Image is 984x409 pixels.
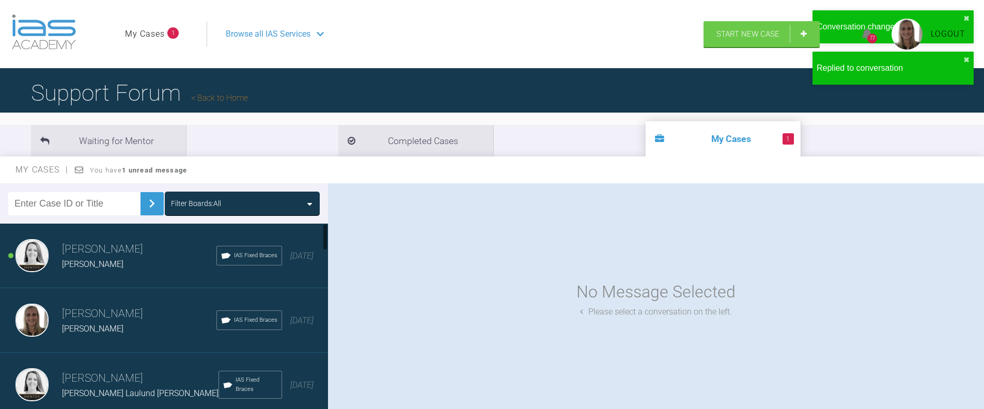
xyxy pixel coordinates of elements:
[931,27,965,41] a: Logout
[31,75,248,111] h1: Support Forum
[646,121,801,156] li: My Cases
[171,198,221,209] div: Filter Boards: All
[226,27,310,41] span: Browse all IAS Services
[62,241,216,258] h3: [PERSON_NAME]
[90,166,188,174] span: You have
[62,388,218,398] span: [PERSON_NAME] Laulund [PERSON_NAME]
[236,375,277,394] span: IAS Fixed Braces
[290,251,314,261] span: [DATE]
[15,304,49,337] img: Marie Thogersen
[716,29,779,39] span: Start New Case
[783,133,794,145] span: 1
[892,19,923,50] img: profile.png
[62,305,216,323] h3: [PERSON_NAME]
[31,125,186,156] li: Waiting for Mentor
[867,34,877,43] div: 77
[576,279,736,305] div: No Message Selected
[167,27,179,39] span: 1
[62,259,123,269] span: [PERSON_NAME]
[62,370,218,387] h3: [PERSON_NAME]
[144,195,160,212] img: chevronRight.28bd32b0.svg
[62,324,123,334] span: [PERSON_NAME]
[704,21,820,47] a: Start New Case
[125,27,165,41] a: My Cases
[234,251,277,260] span: IAS Fixed Braces
[234,316,277,325] span: IAS Fixed Braces
[580,305,732,319] div: Please select a conversation on the left.
[338,125,493,156] li: Completed Cases
[15,165,69,175] span: My Cases
[122,166,187,174] strong: 1 unread message
[290,316,314,325] span: [DATE]
[191,93,248,103] a: Back to Home
[817,61,963,75] div: Replied to conversation
[15,368,49,401] img: Emma Dougherty
[290,380,314,390] span: [DATE]
[12,14,76,50] img: logo-light.3e3ef733.png
[15,239,49,272] img: Emma Dougherty
[8,192,140,215] input: Enter Case ID or Title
